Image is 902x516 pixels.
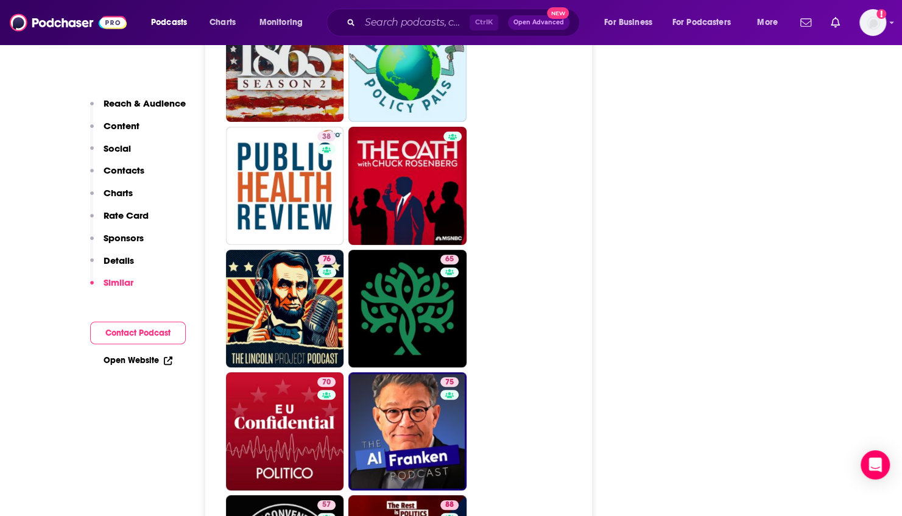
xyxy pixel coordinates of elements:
[202,13,243,32] a: Charts
[322,131,331,143] span: 38
[596,13,668,32] button: open menu
[90,187,133,210] button: Charts
[604,14,652,31] span: For Business
[104,210,149,221] p: Rate Card
[859,9,886,36] button: Show profile menu
[226,250,344,368] a: 76
[440,377,459,387] a: 75
[664,13,749,32] button: open menu
[90,322,186,344] button: Contact Podcast
[445,253,454,266] span: 65
[90,210,149,232] button: Rate Card
[470,15,498,30] span: Ctrl K
[90,255,134,277] button: Details
[90,143,131,165] button: Social
[10,11,127,34] img: Podchaser - Follow, Share and Rate Podcasts
[876,9,886,19] svg: Add a profile image
[440,500,459,510] a: 88
[151,14,187,31] span: Podcasts
[322,376,331,389] span: 70
[859,9,886,36] img: User Profile
[338,9,591,37] div: Search podcasts, credits, & more...
[104,143,131,154] p: Social
[226,372,344,490] a: 70
[826,12,845,33] a: Show notifications dropdown
[508,15,569,30] button: Open AdvancedNew
[90,120,139,143] button: Content
[226,127,344,245] a: 38
[226,4,344,122] a: 66
[90,232,144,255] button: Sponsors
[90,97,186,120] button: Reach & Audience
[348,372,467,490] a: 75
[795,12,816,33] a: Show notifications dropdown
[104,232,144,244] p: Sponsors
[251,13,319,32] button: open menu
[360,13,470,32] input: Search podcasts, credits, & more...
[348,250,467,368] a: 65
[104,164,144,176] p: Contacts
[104,187,133,199] p: Charts
[547,7,569,19] span: New
[104,97,186,109] p: Reach & Audience
[104,355,172,366] a: Open Website
[317,377,336,387] a: 70
[318,255,336,264] a: 76
[445,499,454,511] span: 88
[259,14,303,31] span: Monitoring
[757,14,778,31] span: More
[749,13,793,32] button: open menu
[672,14,731,31] span: For Podcasters
[440,255,459,264] a: 65
[513,19,564,26] span: Open Advanced
[445,376,454,389] span: 75
[322,499,331,511] span: 57
[90,277,133,299] button: Similar
[104,120,139,132] p: Content
[210,14,236,31] span: Charts
[317,500,336,510] a: 57
[859,9,886,36] span: Logged in as WE_Broadcast
[143,13,203,32] button: open menu
[90,164,144,187] button: Contacts
[104,277,133,288] p: Similar
[861,450,890,479] div: Open Intercom Messenger
[323,253,331,266] span: 76
[317,132,336,141] a: 38
[104,255,134,266] p: Details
